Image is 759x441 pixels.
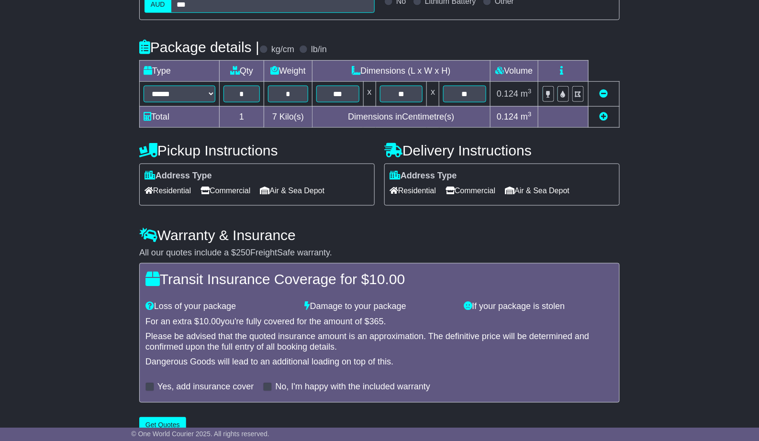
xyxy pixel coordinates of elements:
span: 365 [369,317,384,326]
span: Air & Sea Depot [505,183,570,198]
span: Commercial [446,183,495,198]
span: m [521,89,532,99]
span: 250 [236,248,250,257]
span: 10.00 [369,271,405,287]
span: 10.00 [199,317,221,326]
h4: Warranty & Insurance [139,227,620,243]
td: Total [140,106,220,127]
a: Remove this item [600,89,608,99]
span: Residential [145,183,191,198]
div: Please be advised that the quoted insurance amount is an approximation. The definitive price will... [145,331,614,352]
label: Address Type [390,171,457,181]
td: 1 [220,106,264,127]
sup: 3 [528,88,532,95]
td: Dimensions (L x W x H) [312,60,490,81]
h4: Delivery Instructions [384,143,620,158]
h4: Pickup Instructions [139,143,375,158]
td: Qty [220,60,264,81]
span: 0.124 [497,89,518,99]
span: Residential [390,183,436,198]
label: Yes, add insurance cover [157,382,254,393]
div: Dangerous Goods will lead to an additional loading on top of this. [145,357,614,368]
td: x [363,81,376,106]
span: Air & Sea Depot [260,183,325,198]
h4: Package details | [139,39,259,55]
div: Damage to your package [300,301,459,312]
label: lb/in [311,44,327,55]
label: Address Type [145,171,212,181]
label: kg/cm [271,44,294,55]
a: Add new item [600,112,608,121]
td: x [427,81,439,106]
div: All our quotes include a $ FreightSafe warranty. [139,248,620,258]
div: Loss of your package [141,301,300,312]
span: 0.124 [497,112,518,121]
td: Weight [264,60,313,81]
sup: 3 [528,110,532,118]
span: Commercial [201,183,250,198]
h4: Transit Insurance Coverage for $ [145,271,614,287]
button: Get Quotes [139,417,186,434]
div: If your package is stolen [459,301,618,312]
span: 7 [272,112,277,121]
label: No, I'm happy with the included warranty [275,382,430,393]
td: Kilo(s) [264,106,313,127]
span: m [521,112,532,121]
span: © One World Courier 2025. All rights reserved. [131,430,269,438]
div: For an extra $ you're fully covered for the amount of $ . [145,317,614,327]
td: Dimensions in Centimetre(s) [312,106,490,127]
td: Volume [490,60,538,81]
td: Type [140,60,220,81]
